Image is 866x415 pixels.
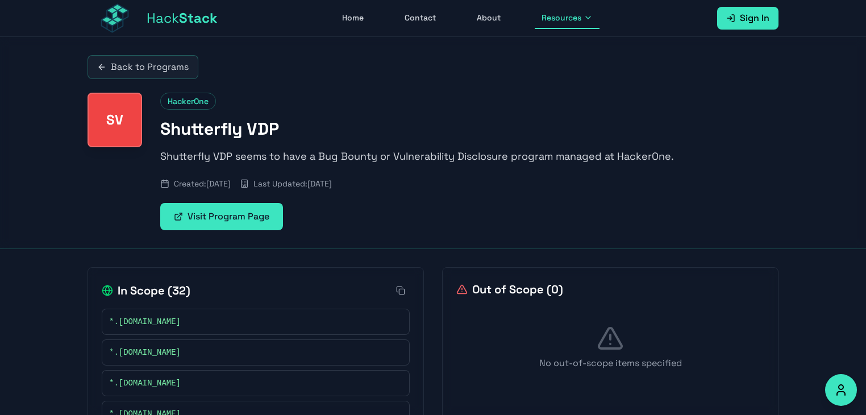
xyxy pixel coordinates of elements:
h2: Out of Scope ( 0 ) [456,281,563,297]
h2: In Scope ( 32 ) [102,283,190,298]
p: No out-of-scope items specified [456,356,764,370]
span: Stack [179,9,218,27]
a: Back to Programs [88,55,198,79]
span: Hack [147,9,218,27]
span: Sign In [740,11,769,25]
span: *.[DOMAIN_NAME] [109,377,181,389]
span: *.[DOMAIN_NAME] [109,347,181,358]
a: Visit Program Page [160,203,283,230]
a: Sign In [717,7,778,30]
span: *.[DOMAIN_NAME] [109,316,181,327]
a: Home [335,7,370,29]
button: Resources [535,7,599,29]
div: Shutterfly VDP [88,93,142,147]
p: Shutterfly VDP seems to have a Bug Bounty or Vulnerability Disclosure program managed at HackerOne. [160,148,778,164]
span: Created: [DATE] [174,178,231,189]
a: Contact [398,7,443,29]
span: Resources [542,12,581,23]
span: Last Updated: [DATE] [253,178,332,189]
h1: Shutterfly VDP [160,119,778,139]
a: About [470,7,507,29]
span: HackerOne [160,93,216,110]
button: Accessibility Options [825,374,857,406]
button: Copy all in-scope items [392,281,410,300]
